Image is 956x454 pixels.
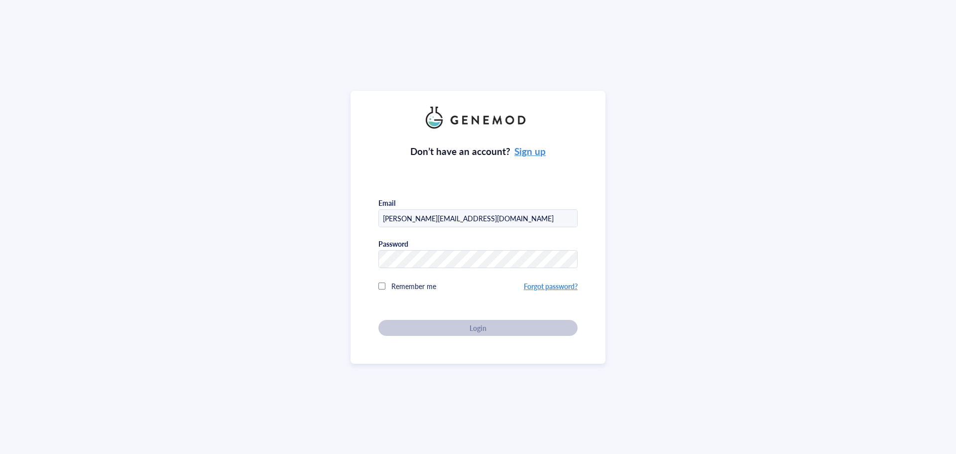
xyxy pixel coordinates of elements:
span: Remember me [391,281,436,291]
a: Forgot password? [524,281,578,291]
div: Don’t have an account? [410,145,546,158]
img: genemod_logo_light-BcqUzbGq.png [426,107,530,129]
div: Email [378,198,395,207]
a: Sign up [514,145,546,158]
div: Password [378,239,408,248]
